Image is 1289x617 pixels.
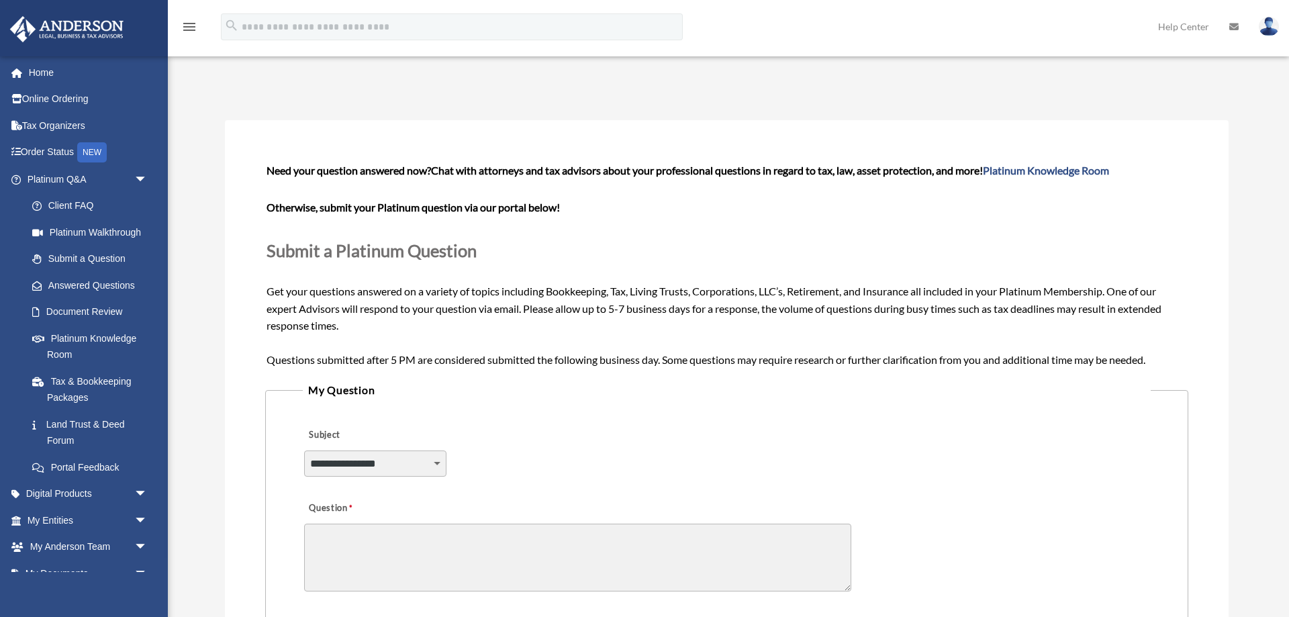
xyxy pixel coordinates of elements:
[134,481,161,508] span: arrow_drop_down
[224,18,239,33] i: search
[19,193,168,220] a: Client FAQ
[134,534,161,561] span: arrow_drop_down
[267,201,560,213] b: Otherwise, submit your Platinum question via our portal below!
[19,299,168,326] a: Document Review
[9,560,168,587] a: My Documentsarrow_drop_down
[19,219,168,246] a: Platinum Walkthrough
[9,534,168,561] a: My Anderson Teamarrow_drop_down
[304,499,408,518] label: Question
[6,16,128,42] img: Anderson Advisors Platinum Portal
[134,166,161,193] span: arrow_drop_down
[431,164,1109,177] span: Chat with attorneys and tax advisors about your professional questions in regard to tax, law, ass...
[134,560,161,587] span: arrow_drop_down
[9,166,168,193] a: Platinum Q&Aarrow_drop_down
[19,411,168,454] a: Land Trust & Deed Forum
[9,139,168,167] a: Order StatusNEW
[19,454,168,481] a: Portal Feedback
[77,142,107,162] div: NEW
[9,59,168,86] a: Home
[19,368,168,411] a: Tax & Bookkeeping Packages
[9,481,168,508] a: Digital Productsarrow_drop_down
[983,164,1109,177] a: Platinum Knowledge Room
[1259,17,1279,36] img: User Pic
[181,19,197,35] i: menu
[267,164,431,177] span: Need your question answered now?
[9,112,168,139] a: Tax Organizers
[19,325,168,368] a: Platinum Knowledge Room
[19,272,168,299] a: Answered Questions
[9,507,168,534] a: My Entitiesarrow_drop_down
[181,23,197,35] a: menu
[9,86,168,113] a: Online Ordering
[267,164,1187,366] span: Get your questions answered on a variety of topics including Bookkeeping, Tax, Living Trusts, Cor...
[304,426,432,444] label: Subject
[19,246,161,273] a: Submit a Question
[134,507,161,534] span: arrow_drop_down
[267,240,477,260] span: Submit a Platinum Question
[303,381,1151,399] legend: My Question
